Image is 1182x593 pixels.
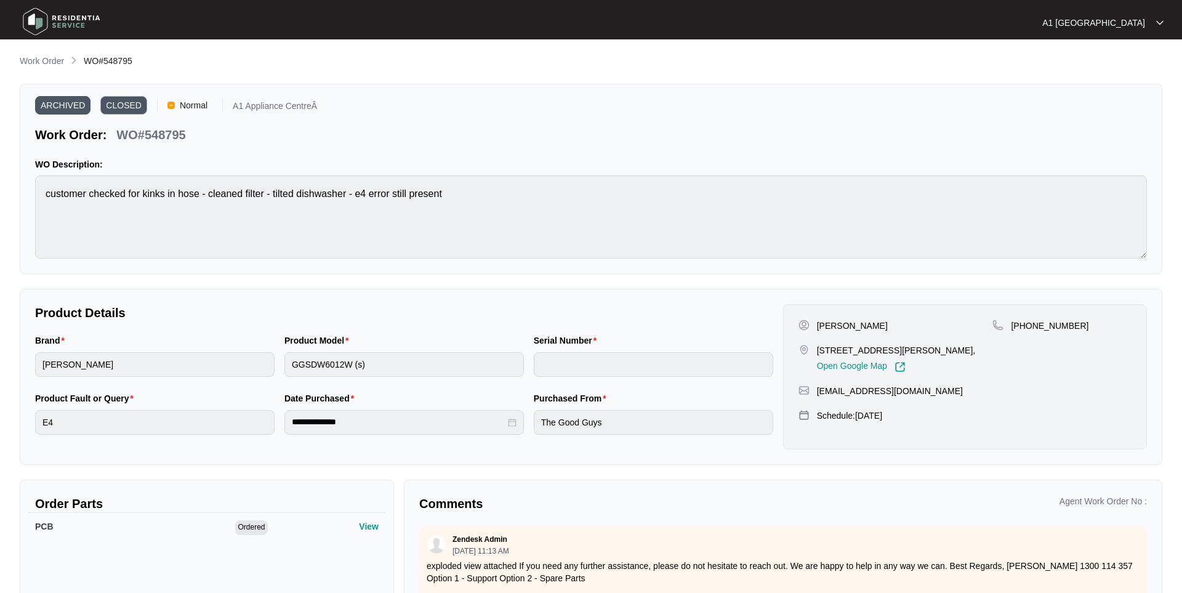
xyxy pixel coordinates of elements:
[798,344,810,355] img: map-pin
[18,3,105,40] img: residentia service logo
[35,522,54,531] span: PCB
[1042,17,1145,29] p: A1 [GEOGRAPHIC_DATA]
[84,56,132,66] span: WO#548795
[116,126,185,143] p: WO#548795
[20,55,64,67] p: Work Order
[233,102,317,115] p: A1 Appliance CentreÂ
[817,344,976,357] p: [STREET_ADDRESS][PERSON_NAME],
[534,352,773,377] input: Serial Number
[69,55,79,65] img: chevron-right
[35,96,90,115] span: ARCHIVED
[35,175,1147,259] textarea: customer checked for kinks in hose - cleaned filter - tilted dishwasher - e4 error still present
[452,547,509,555] p: [DATE] 11:13 AM
[35,392,139,405] label: Product Fault or Query
[35,410,275,435] input: Product Fault or Query
[35,495,379,512] p: Order Parts
[284,392,359,405] label: Date Purchased
[798,385,810,396] img: map-pin
[895,361,906,373] img: Link-External
[817,409,882,422] p: Schedule: [DATE]
[35,352,275,377] input: Brand
[35,334,70,347] label: Brand
[1156,20,1164,26] img: dropdown arrow
[992,320,1003,331] img: map-pin
[167,102,175,109] img: Vercel Logo
[1011,320,1088,332] p: [PHONE_NUMBER]
[359,520,379,533] p: View
[35,126,107,143] p: Work Order:
[175,96,212,115] span: Normal
[534,392,611,405] label: Purchased From
[817,361,906,373] a: Open Google Map
[817,320,888,332] p: [PERSON_NAME]
[817,385,963,397] p: [EMAIL_ADDRESS][DOMAIN_NAME]
[17,55,66,68] a: Work Order
[419,495,774,512] p: Comments
[798,409,810,421] img: map-pin
[284,334,354,347] label: Product Model
[235,520,267,535] span: Ordered
[798,320,810,331] img: user-pin
[35,158,1147,171] p: WO Description:
[427,535,446,554] img: user.svg
[452,535,507,544] p: Zendesk Admin
[292,416,505,429] input: Date Purchased
[35,304,773,321] p: Product Details
[427,560,1140,584] p: exploded view attached If you need any further assistance, please do not hesitate to reach out. W...
[534,334,601,347] label: Serial Number
[284,352,524,377] input: Product Model
[1059,495,1147,507] p: Agent Work Order No :
[100,96,147,115] span: CLOSED
[534,410,773,435] input: Purchased From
